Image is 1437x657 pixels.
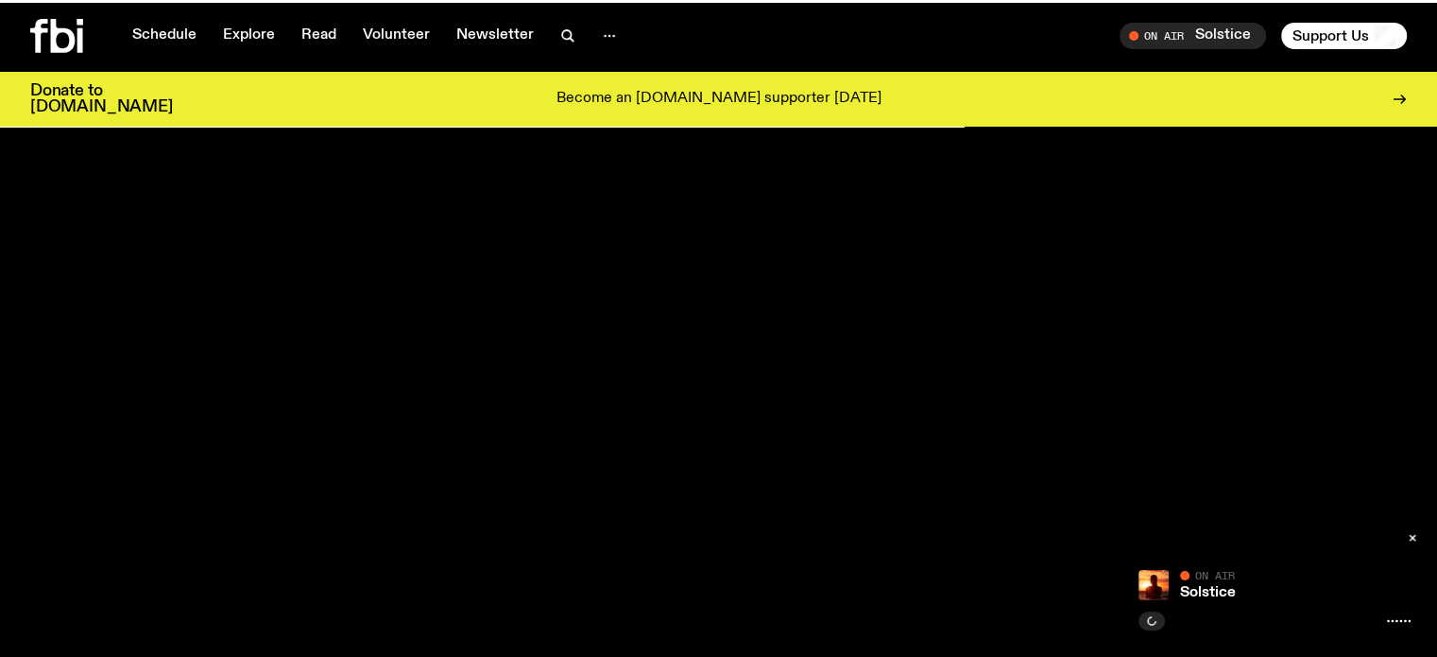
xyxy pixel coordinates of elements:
[1180,585,1236,600] a: Solstice
[1138,570,1169,600] img: A girl standing in the ocean as waist level, staring into the rise of the sun.
[556,91,881,108] p: Become an [DOMAIN_NAME] supporter [DATE]
[1120,23,1266,49] button: On AirSolstice
[1195,569,1235,581] span: On Air
[121,23,208,49] a: Schedule
[30,83,173,115] h3: Donate to [DOMAIN_NAME]
[290,23,348,49] a: Read
[212,23,286,49] a: Explore
[445,23,545,49] a: Newsletter
[351,23,441,49] a: Volunteer
[1281,23,1407,49] button: Support Us
[1292,27,1369,44] span: Support Us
